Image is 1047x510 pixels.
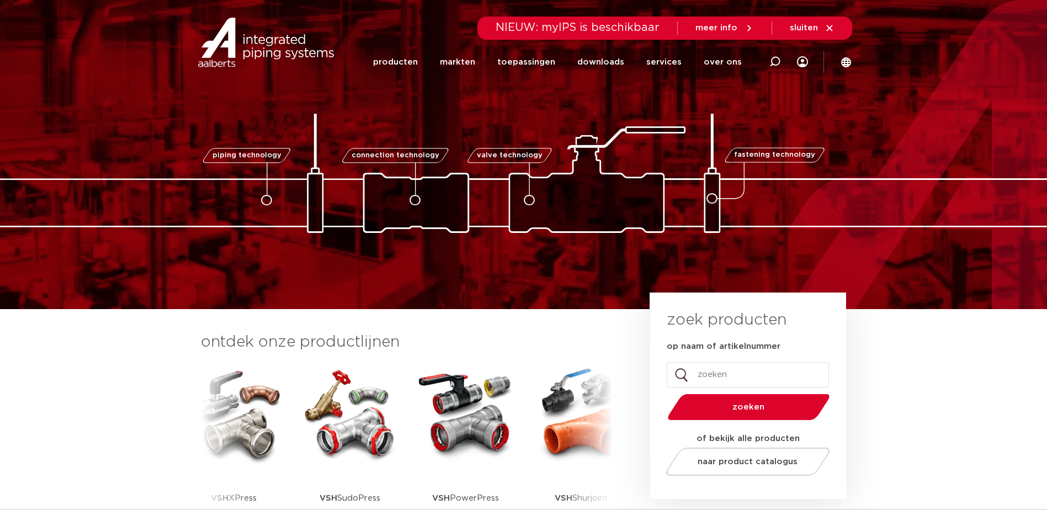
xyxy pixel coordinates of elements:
span: valve technology [477,152,543,159]
div: my IPS [797,40,808,84]
label: op naam of artikelnummer [667,341,780,352]
a: services [646,40,682,84]
strong: VSH [432,494,450,502]
a: meer info [695,23,754,33]
span: zoeken [696,403,801,411]
a: toepassingen [497,40,555,84]
a: sluiten [790,23,835,33]
span: meer info [695,24,737,32]
a: producten [373,40,418,84]
a: over ons [704,40,742,84]
a: downloads [577,40,624,84]
a: markten [440,40,475,84]
strong: of bekijk alle producten [697,434,800,443]
h3: zoek producten [667,309,786,331]
span: naar product catalogus [698,458,798,466]
nav: Menu [373,40,742,84]
span: NIEUW: myIPS is beschikbaar [496,22,660,33]
span: piping technology [212,152,281,159]
strong: VSH [320,494,337,502]
strong: VSH [211,494,228,502]
h3: ontdek onze productlijnen [201,331,613,353]
input: zoeken [667,362,829,387]
button: zoeken [663,393,834,421]
span: sluiten [790,24,818,32]
a: naar product catalogus [663,448,832,476]
span: fastening technology [734,152,815,159]
strong: VSH [555,494,572,502]
span: connection technology [351,152,439,159]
